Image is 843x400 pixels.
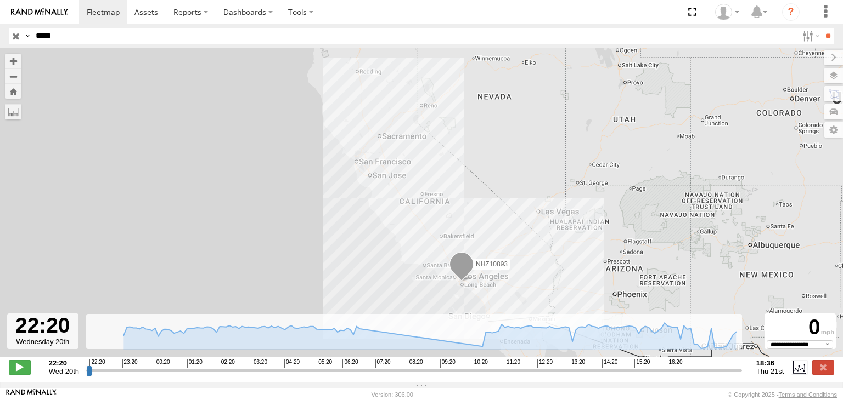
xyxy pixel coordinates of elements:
div: 0 [766,315,834,340]
span: 04:20 [284,359,300,368]
span: 07:20 [375,359,391,368]
div: Zulema McIntosch [711,4,743,20]
span: 08:20 [408,359,423,368]
span: 15:20 [634,359,650,368]
span: 02:20 [220,359,235,368]
span: 23:20 [122,359,138,368]
span: 22:20 [89,359,105,368]
img: rand-logo.svg [11,8,68,16]
span: 06:20 [342,359,358,368]
span: 11:20 [505,359,520,368]
label: Search Query [23,28,32,44]
a: Terms and Conditions [779,391,837,398]
span: 00:20 [155,359,170,368]
div: © Copyright 2025 - [728,391,837,398]
div: Version: 306.00 [372,391,413,398]
span: 01:20 [187,359,203,368]
span: 13:20 [570,359,585,368]
span: 10:20 [473,359,488,368]
span: 03:20 [252,359,267,368]
span: Thu 21st Aug 2025 [756,367,784,375]
span: 09:20 [440,359,456,368]
button: Zoom out [5,68,21,84]
span: 16:20 [667,359,682,368]
i: ? [782,3,800,21]
button: Zoom Home [5,84,21,99]
strong: 22:20 [49,359,79,367]
label: Close [812,360,834,374]
label: Map Settings [824,122,843,138]
span: Wed 20th Aug 2025 [49,367,79,375]
label: Measure [5,104,21,119]
span: 05:20 [317,359,332,368]
button: Zoom in [5,54,21,68]
label: Search Filter Options [798,28,822,44]
span: 12:20 [537,359,553,368]
a: Visit our Website [6,389,57,400]
span: 14:20 [602,359,617,368]
strong: 18:36 [756,359,784,367]
span: NHZ10893 [476,261,508,268]
label: Play/Stop [9,360,31,374]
